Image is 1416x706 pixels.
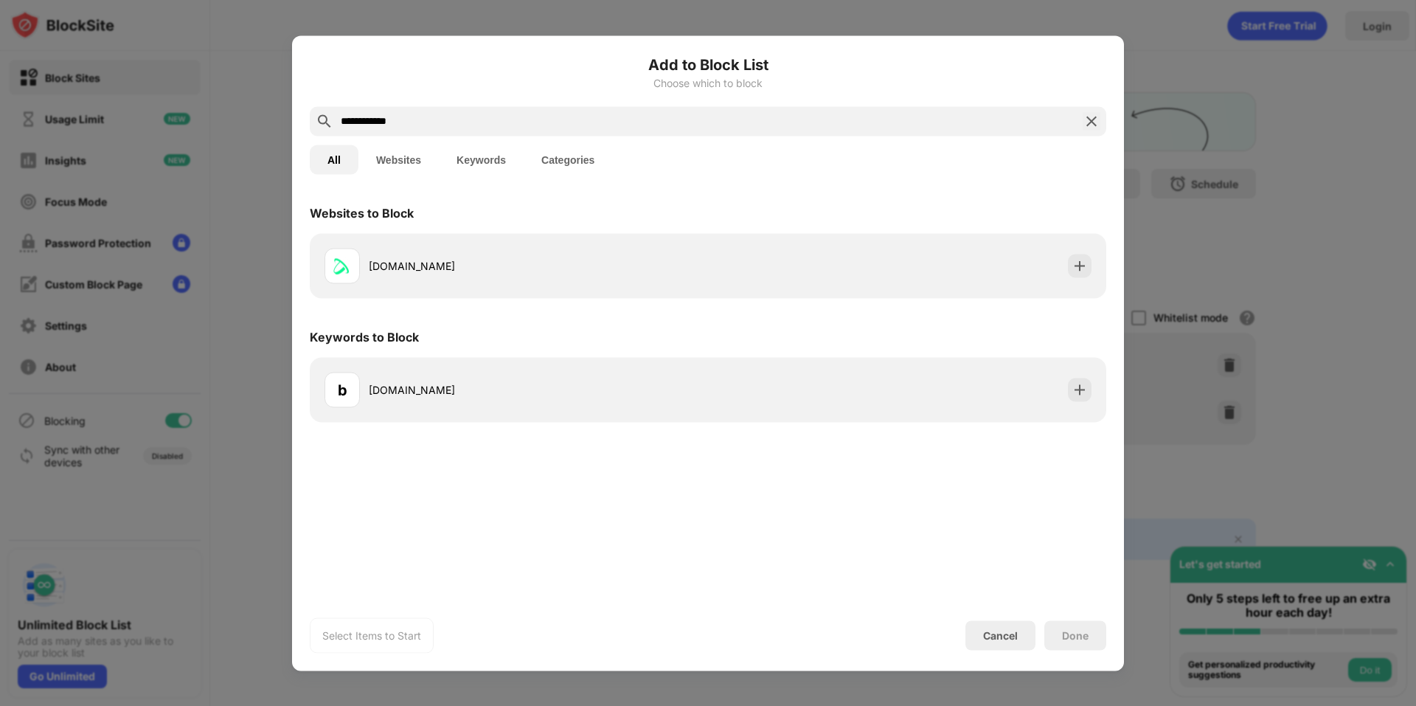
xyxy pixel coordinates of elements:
[310,53,1106,75] h6: Add to Block List
[310,205,414,220] div: Websites to Block
[316,112,333,130] img: search.svg
[310,77,1106,89] div: Choose which to block
[310,329,419,344] div: Keywords to Block
[369,382,708,398] div: [DOMAIN_NAME]
[322,628,421,643] div: Select Items to Start
[310,145,358,174] button: All
[338,378,347,401] div: b
[983,629,1018,642] div: Cancel
[1062,629,1089,641] div: Done
[439,145,524,174] button: Keywords
[333,257,351,274] img: favicons
[358,145,439,174] button: Websites
[1083,112,1100,130] img: search-close
[369,258,708,274] div: [DOMAIN_NAME]
[524,145,612,174] button: Categories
